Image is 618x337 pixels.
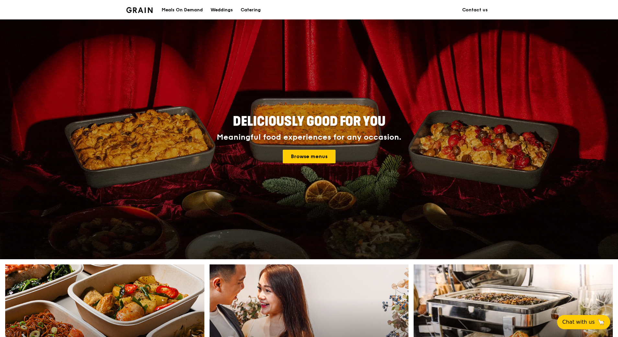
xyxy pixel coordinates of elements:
[126,7,153,13] img: Grain
[211,0,233,20] div: Weddings
[458,0,492,20] a: Contact us
[241,0,261,20] div: Catering
[207,0,237,20] a: Weddings
[237,0,265,20] a: Catering
[557,315,610,329] button: Chat with us🦙
[233,114,385,129] span: Deliciously good for you
[192,133,426,142] div: Meaningful food experiences for any occasion.
[162,0,203,20] div: Meals On Demand
[597,318,605,326] span: 🦙
[283,150,336,163] a: Browse menus
[562,318,595,326] span: Chat with us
